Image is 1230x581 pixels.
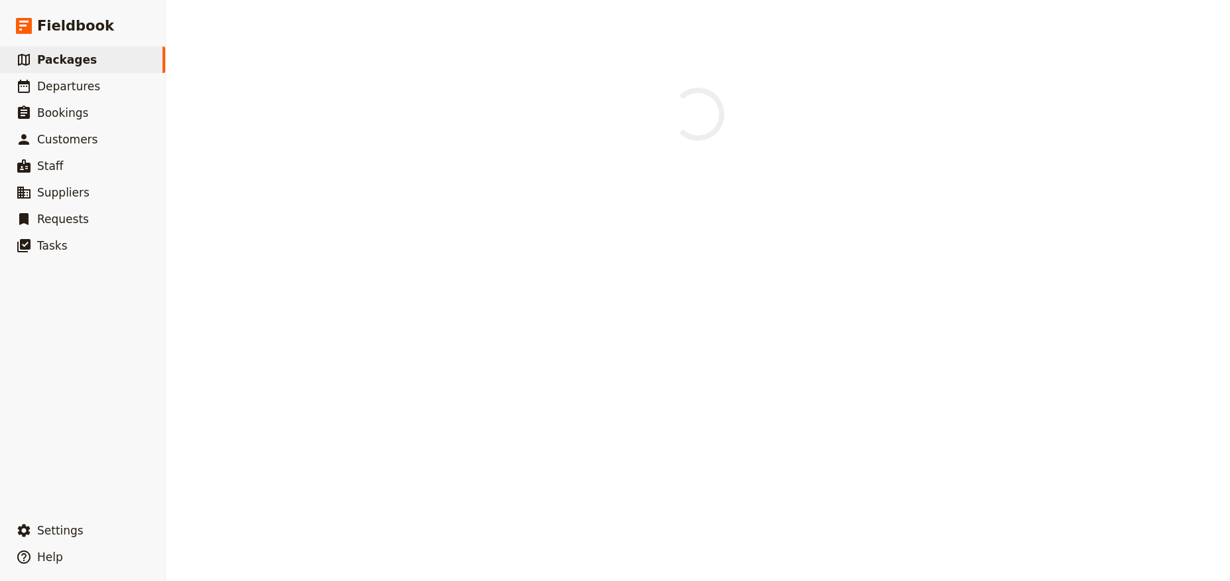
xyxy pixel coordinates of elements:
span: Suppliers [37,186,90,199]
span: Help [37,550,63,564]
span: Tasks [37,239,68,252]
span: Settings [37,524,84,537]
span: Bookings [37,106,88,120]
span: Departures [37,80,100,93]
span: Fieldbook [37,16,114,36]
span: Staff [37,159,64,173]
span: Requests [37,212,89,226]
span: Packages [37,53,97,66]
span: Customers [37,133,98,146]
